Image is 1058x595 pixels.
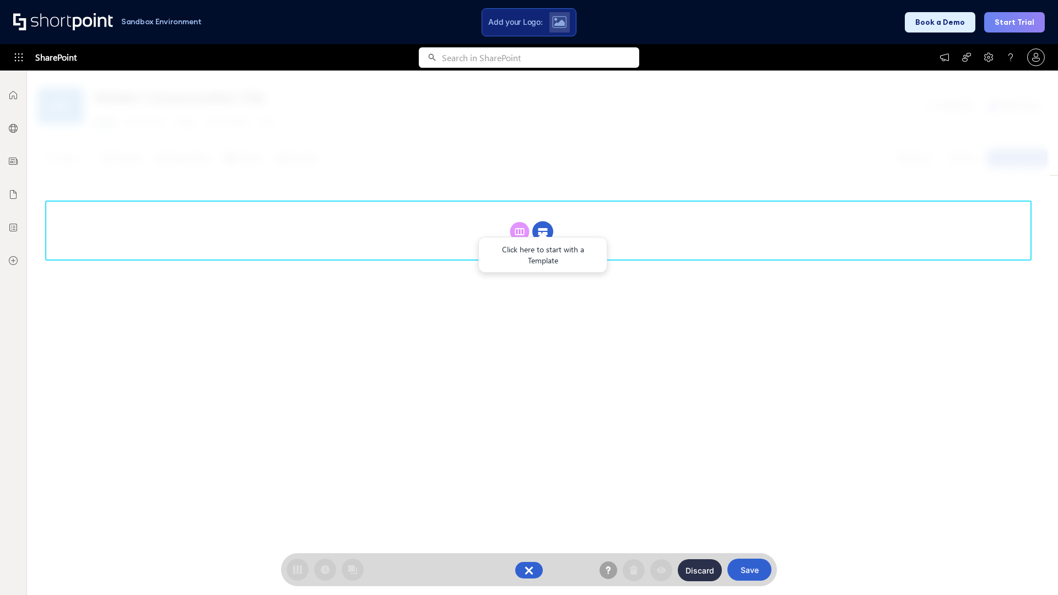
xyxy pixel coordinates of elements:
[442,47,639,68] input: Search in SharePoint
[727,559,771,581] button: Save
[552,16,566,28] img: Upload logo
[488,17,542,27] span: Add your Logo:
[121,19,202,25] h1: Sandbox Environment
[1003,542,1058,595] iframe: Chat Widget
[678,559,722,581] button: Discard
[905,12,975,33] button: Book a Demo
[984,12,1045,33] button: Start Trial
[35,44,77,71] span: SharePoint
